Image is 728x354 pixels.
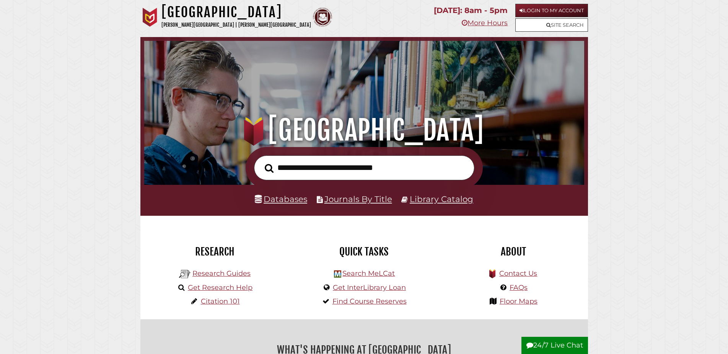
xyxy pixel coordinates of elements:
a: Databases [255,194,307,204]
a: More Hours [462,19,508,27]
h1: [GEOGRAPHIC_DATA] [155,113,573,147]
p: [PERSON_NAME][GEOGRAPHIC_DATA] | [PERSON_NAME][GEOGRAPHIC_DATA] [161,21,311,29]
a: Library Catalog [410,194,473,204]
a: Citation 101 [201,297,240,306]
h1: [GEOGRAPHIC_DATA] [161,4,311,21]
p: [DATE]: 8am - 5pm [434,4,508,17]
a: Get Research Help [188,283,252,292]
a: FAQs [510,283,528,292]
a: Login to My Account [515,4,588,17]
h2: Research [146,245,284,258]
a: Find Course Reserves [332,297,407,306]
a: Journals By Title [324,194,392,204]
h2: Quick Tasks [295,245,433,258]
a: Search MeLCat [342,269,395,278]
img: Calvin University [140,8,160,27]
a: Contact Us [499,269,537,278]
h2: About [445,245,582,258]
i: Search [265,163,274,173]
a: Site Search [515,18,588,32]
img: Hekman Library Logo [179,268,191,280]
a: Get InterLibrary Loan [333,283,406,292]
a: Floor Maps [500,297,537,306]
a: Research Guides [192,269,251,278]
img: Calvin Theological Seminary [313,8,332,27]
img: Hekman Library Logo [334,270,341,278]
button: Search [261,162,277,175]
